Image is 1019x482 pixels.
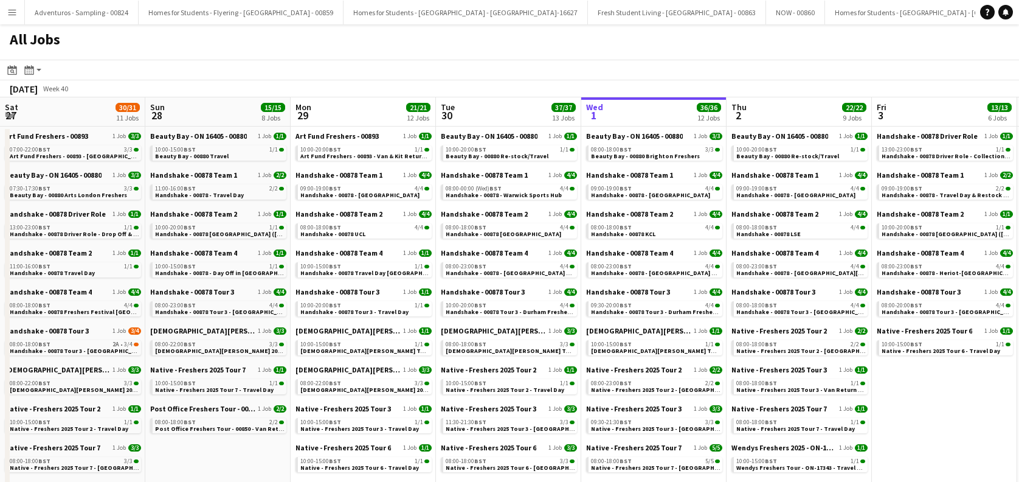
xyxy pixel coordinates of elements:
span: 1/1 [419,250,432,257]
span: 08:00-18:00 [300,225,341,231]
span: 1/1 [128,250,141,257]
div: Handshake - 00878 Team 41 Job4/408:00-23:00BST4/4Handshake - 00878 - Heriot-[GEOGRAPHIC_DATA] On ... [877,248,1013,287]
span: BST [910,262,922,270]
span: 4/4 [851,186,859,192]
a: Handshake - 00878 Tour 31 Job4/4 [441,287,577,296]
a: Beauty Bay - ON 16405 - 008801 Job3/3 [5,170,141,180]
span: 09:00-19:00 [591,186,632,192]
a: 07:30-17:30BST3/3Beauty Bay - 00880 Arts London Freshers [10,184,139,198]
span: Handshake - 00878 Team 1 [441,170,528,180]
span: 1 Job [694,133,707,140]
span: 1 Job [839,133,852,140]
span: 1/1 [274,133,286,140]
span: BST [620,223,632,231]
button: Fresh Student Living - [GEOGRAPHIC_DATA] - 00863 [588,1,766,24]
span: 07:00-22:00 [10,147,50,153]
a: Handshake - 00878 Team 41 Job4/4 [441,248,577,257]
span: 1/1 [124,225,133,231]
span: Handshake - 00878 Team 1 [877,170,964,180]
span: 1/1 [996,147,1004,153]
a: 08:00-18:00BST4/4Handshake - 00878 KCL [591,223,720,237]
span: BST [329,184,341,192]
span: 07:30-17:30 [10,186,50,192]
span: Handshake - 00878 Team 4 [150,248,237,257]
a: 08:00-23:00BST4/4Handshake - 00878 - [GEOGRAPHIC_DATA] On Site Day [446,262,575,276]
div: Beauty Bay - ON 16405 - 008801 Job1/110:00-20:00BST1/1Beauty Bay - 00880 Re-stock/Travel [731,131,868,170]
span: 1 Job [839,172,852,179]
span: 1/1 [415,147,423,153]
span: Beauty Bay - ON 16405 - 00880 [586,131,683,141]
span: 1 Job [112,211,126,218]
a: Handshake - 00878 Team 11 Job4/4 [731,170,868,180]
div: Handshake - 00878 Team 41 Job4/408:00-23:00BST4/4Handshake - 00878 - [GEOGRAPHIC_DATA] On Site Day [441,248,577,287]
a: Handshake - 00878 Team 11 Job4/4 [441,170,577,180]
div: Beauty Bay - ON 16405 - 008801 Job1/110:00-15:00BST1/1Beauty Bay - 00880 Travel [150,131,286,170]
div: Beauty Bay - ON 16405 - 008801 Job3/308:00-18:00BST3/3Beauty Bay - 00880 Brighton Freshers [586,131,722,170]
span: 1 Job [984,133,998,140]
a: Beauty Bay - ON 16405 - 008801 Job1/1 [731,131,868,141]
a: 08:00-18:00BST4/4Handshake - 00878 [GEOGRAPHIC_DATA] [446,223,575,237]
span: 10:00-15:00 [155,147,196,153]
div: Handshake - 00878 Team 21 Job4/408:00-18:00BST4/4Handshake - 00878 KCL [586,209,722,248]
span: BST [765,184,777,192]
span: 13:00-23:00 [10,225,50,231]
a: Handshake - 00878 Team 11 Job2/2 [877,170,1013,180]
span: 1 Job [403,211,416,218]
a: 10:00-15:00BST1/1Handshake - 00878 Travel Day [GEOGRAPHIC_DATA] [300,262,429,276]
span: 08:00-18:00 [736,225,777,231]
span: Beauty Bay - 00880 Re-stock/Travel [446,152,548,160]
a: Handshake - 00878 Team 21 Job1/1 [5,248,141,257]
span: 4/4 [710,172,722,179]
span: 1 Job [839,211,852,218]
div: Handshake - 00878 Team 41 Job4/408:00-18:00BST4/4Handshake - 00878 Freshers Festival [GEOGRAPHIC_... [5,287,141,326]
span: Handshake - 00878 - Travel Day & Restock Day [882,191,1014,199]
span: BST [474,145,486,153]
span: 4/4 [710,250,722,257]
span: Handshake - 00878 - Lancaster [736,191,855,199]
span: BST [474,262,486,270]
span: 1 Job [548,211,562,218]
a: 10:00-20:00BST1/1Handshake - 00878 [GEOGRAPHIC_DATA] ([GEOGRAPHIC_DATA]) & Travel to Hotel [155,223,284,237]
span: 1/1 [855,133,868,140]
span: 1 Job [403,250,416,257]
span: 4/4 [564,172,577,179]
a: 13:00-23:00BST1/1Handshake - 00878 Driver Role - Collection & Drop Off [882,145,1010,159]
span: 4/4 [415,186,423,192]
a: Handshake - 00878 Team 41 Job4/4 [731,248,868,257]
span: 08:00-18:00 [591,225,632,231]
a: Handshake - 00878 Team 21 Job1/1 [877,209,1013,218]
span: 10:00-20:00 [882,225,922,231]
a: Handshake - 00878 Tour 31 Job1/1 [295,287,432,296]
span: BST [620,184,632,192]
span: 3/3 [710,133,722,140]
div: Handshake - 00878 Team 21 Job4/408:00-18:00BST4/4Handshake - 00878 [GEOGRAPHIC_DATA] [441,209,577,248]
span: Handshake - 00878 KCL [591,230,655,238]
button: Homes for Students - [GEOGRAPHIC_DATA] - [GEOGRAPHIC_DATA]-16627 [344,1,588,24]
span: 1/1 [269,147,278,153]
span: 1 Job [984,172,998,179]
a: 08:00-18:00BST4/4Handshake - 00878 UCL [300,223,429,237]
span: Handshake - 00878 Team 1 [295,170,382,180]
div: Handshake - 00878 Team 41 Job1/110:00-15:00BST1/1Handshake - 00878 Travel Day [GEOGRAPHIC_DATA] [295,248,432,287]
span: 4/4 [560,225,568,231]
span: Handshake - 00878 Team 1 [150,170,237,180]
span: Beauty Bay - ON 16405 - 00880 [731,131,828,141]
span: 4/4 [705,225,714,231]
a: Art Fund Freshers - 008931 Job3/3 [5,131,141,141]
span: 4/4 [855,250,868,257]
span: 1 Job [403,133,416,140]
span: 1/1 [274,211,286,218]
a: Handshake - 00878 Team 21 Job1/1 [150,209,286,218]
span: Handshake - 00878 Team 2 [295,209,382,218]
span: Beauty Bay - 00880 Brighton Freshers [591,152,700,160]
span: Handshake - 00878 - Warwick [300,191,420,199]
span: 10:00-20:00 [300,147,341,153]
span: BST [474,223,486,231]
span: 1/1 [128,211,141,218]
a: Handshake - 00878 Team 11 Job2/2 [150,170,286,180]
span: 1/1 [564,133,577,140]
span: 10:00-15:00 [300,264,341,270]
span: 1/1 [269,225,278,231]
span: 08:00-18:00 [446,225,486,231]
a: Handshake - 00878 Team 21 Job4/4 [295,209,432,218]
